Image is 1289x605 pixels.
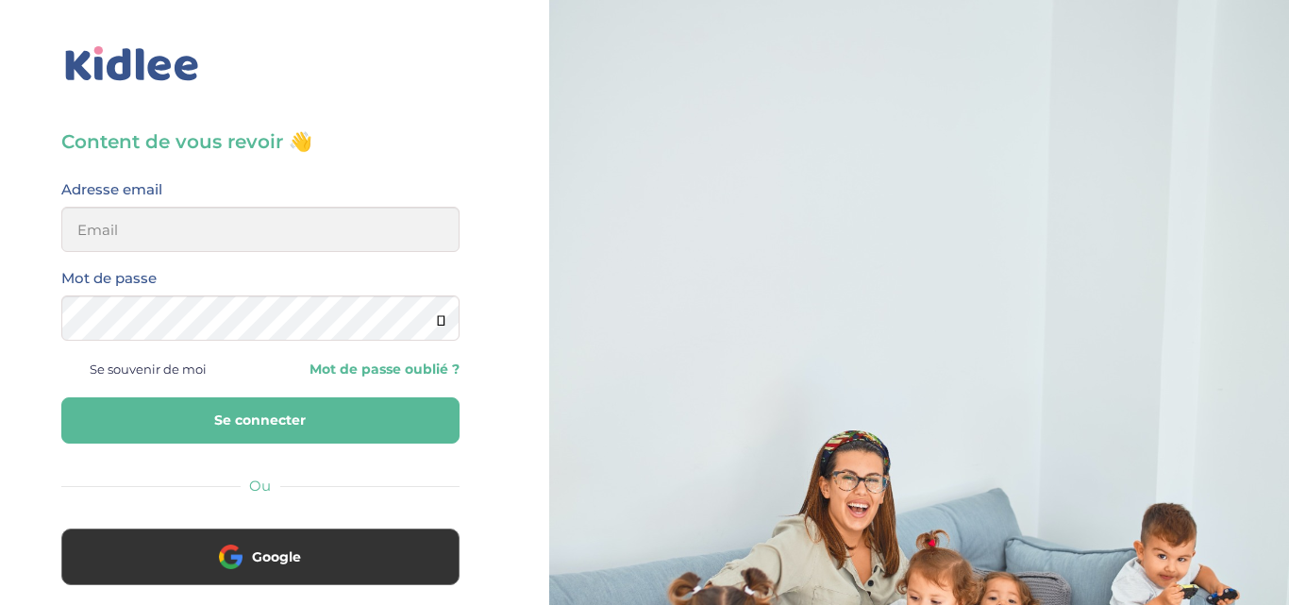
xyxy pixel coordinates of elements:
input: Email [61,207,460,252]
span: Ou [249,477,271,495]
span: Google [252,547,301,566]
button: Se connecter [61,397,460,444]
a: Mot de passe oublié ? [275,361,460,378]
label: Adresse email [61,177,162,202]
label: Mot de passe [61,266,157,291]
img: logo_kidlee_bleu [61,42,203,86]
button: Google [61,529,460,585]
img: google.png [219,545,243,568]
a: Google [61,561,460,579]
h3: Content de vous revoir 👋 [61,128,460,155]
span: Se souvenir de moi [90,357,207,381]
